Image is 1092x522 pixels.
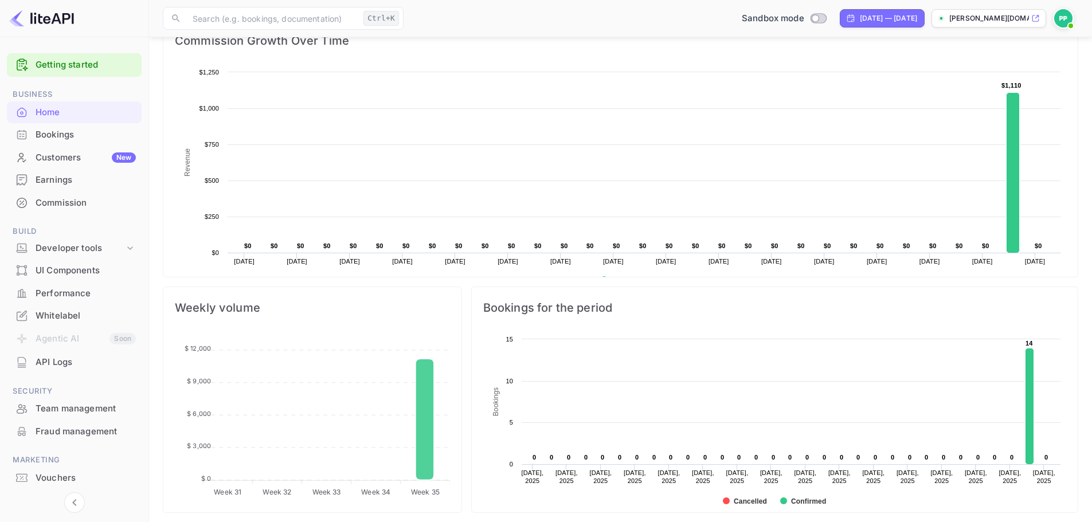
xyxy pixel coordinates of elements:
[726,469,748,484] text: [DATE], 2025
[244,242,252,249] text: $0
[639,242,647,249] text: $0
[561,242,568,249] text: $0
[7,398,142,419] a: Team management
[1010,454,1013,461] text: 0
[692,469,714,484] text: [DATE], 2025
[814,258,835,265] text: [DATE]
[903,242,910,249] text: $0
[567,454,570,461] text: 0
[36,174,136,187] div: Earnings
[840,9,925,28] div: Click to change the date range period
[509,461,512,468] text: 0
[1044,454,1048,461] text: 0
[876,242,884,249] text: $0
[7,225,142,238] span: Build
[534,242,542,249] text: $0
[7,351,142,374] div: API Logs
[555,469,578,484] text: [DATE], 2025
[7,147,142,169] div: CustomersNew
[737,454,741,461] text: 0
[7,101,142,124] div: Home
[7,282,142,305] div: Performance
[7,192,142,213] a: Commission
[7,421,142,442] a: Fraud management
[824,242,831,249] text: $0
[959,454,962,461] text: 0
[36,128,136,142] div: Bookings
[891,454,894,461] text: 0
[509,419,512,426] text: 5
[734,497,767,505] text: Cancelled
[972,258,993,265] text: [DATE]
[771,242,778,249] text: $0
[411,488,440,496] tspan: Week 35
[36,58,136,72] a: Getting started
[7,169,142,190] a: Earnings
[586,242,594,249] text: $0
[363,11,399,26] div: Ctrl+K
[312,488,341,496] tspan: Week 33
[7,305,142,326] a: Whitelabel
[942,454,945,461] text: 0
[263,488,291,496] tspan: Week 32
[7,192,142,214] div: Commission
[624,469,646,484] text: [DATE], 2025
[175,299,450,317] span: Weekly volume
[429,242,436,249] text: $0
[491,387,499,417] text: Bookings
[445,258,465,265] text: [DATE]
[908,454,911,461] text: 0
[1033,469,1055,484] text: [DATE], 2025
[7,351,142,372] a: API Logs
[9,9,74,28] img: LiteAPI logo
[860,13,917,23] div: [DATE] — [DATE]
[7,385,142,398] span: Security
[656,258,676,265] text: [DATE]
[7,260,142,282] div: UI Components
[703,454,707,461] text: 0
[112,152,136,163] div: New
[36,264,136,277] div: UI Components
[1054,9,1073,28] img: Paul Peddrick
[7,467,142,489] div: Vouchers
[339,258,360,265] text: [DATE]
[618,454,621,461] text: 0
[718,242,726,249] text: $0
[7,101,142,123] a: Home
[828,469,851,484] text: [DATE], 2025
[376,242,383,249] text: $0
[402,242,410,249] text: $0
[897,469,919,484] text: [DATE], 2025
[1025,258,1046,265] text: [DATE]
[7,53,142,77] div: Getting started
[7,282,142,304] a: Performance
[7,124,142,146] div: Bookings
[201,474,211,482] tspan: $ 0
[761,258,782,265] text: [DATE]
[7,421,142,443] div: Fraud management
[612,276,641,284] text: Revenue
[925,454,928,461] text: 0
[7,147,142,168] a: CustomersNew
[482,242,489,249] text: $0
[613,242,620,249] text: $0
[666,242,673,249] text: $0
[36,356,136,369] div: API Logs
[850,242,858,249] text: $0
[862,469,884,484] text: [DATE], 2025
[999,469,1021,484] text: [DATE], 2025
[187,442,211,450] tspan: $ 3,000
[36,197,136,210] div: Commission
[186,7,359,30] input: Search (e.g. bookings, documentation)
[1035,242,1042,249] text: $0
[199,105,219,112] text: $1,000
[993,454,996,461] text: 0
[205,213,219,220] text: $250
[965,469,987,484] text: [DATE], 2025
[823,454,826,461] text: 0
[7,398,142,420] div: Team management
[737,12,831,25] div: Switch to Production mode
[7,124,142,145] a: Bookings
[36,472,136,485] div: Vouchers
[7,88,142,101] span: Business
